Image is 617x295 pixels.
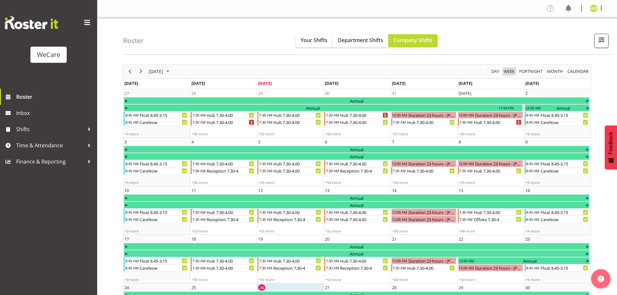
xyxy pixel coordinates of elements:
[388,34,438,47] button: Company Shifts
[124,264,189,271] div: CareNow Begin From Sunday, August 17, 2025 at 8:45:00 AM GMT+12:00 Ends At Sunday, August 17, 202...
[541,105,586,111] div: Annual
[458,180,524,185] div: +55 more
[206,257,256,264] div: Hub 7.30-4.00
[135,65,146,78] div: next period
[295,34,333,47] button: Your Shifts
[540,119,589,125] div: CareNow
[458,112,474,118] div: 12:00 AM
[148,67,164,75] span: [DATE]
[474,265,523,271] div: Duration 23 hours - [PERSON_NAME]
[474,160,523,167] div: Duration 23 hours - [PERSON_NAME]
[124,139,127,145] div: 3
[391,138,457,186] td: Thursday, August 7, 2025
[391,119,456,126] div: Hub 7.30-4.00 Begin From Thursday, July 31, 2025 at 7:30:00 AM GMT+12:00 Ends At Thursday, July 3...
[458,265,474,271] div: 12:00 AM
[526,112,540,118] div: 8:45 AM
[123,235,190,283] td: Sunday, August 17, 2025
[301,37,327,44] span: Your Shifts
[190,138,257,186] td: Monday, August 4, 2025
[324,167,389,174] div: Reception 7.30-4 Begin From Wednesday, August 6, 2025 at 7:30:00 AM GMT+12:00 Ends At Wednesday, ...
[125,209,139,215] div: 8:45 AM
[458,277,524,282] div: +54 more
[525,216,590,223] div: CareNow Begin From Saturday, August 16, 2025 at 8:45:00 AM GMT+12:00 Ends At Saturday, August 16,...
[192,119,206,125] div: 7:30 AM
[324,180,390,185] div: +54 more
[524,89,591,138] td: Saturday, August 2, 2025
[524,277,590,282] div: +6 more
[457,186,524,235] td: Friday, August 15, 2025
[457,235,524,283] td: Friday, August 22, 2025
[392,216,408,222] div: 12:00 AM
[258,265,273,271] div: 7:30 AM
[273,209,322,215] div: Hub 7.30-4.00
[206,112,256,118] div: Hub 7.30-4.00
[324,235,390,283] td: Wednesday, August 20, 2025
[5,16,58,29] img: Rosterit website logo
[191,111,256,119] div: Hub 7.30-4.00 Begin From Monday, July 28, 2025 at 7:30:00 AM GMT+12:00 Ends At Monday, July 28, 2...
[459,209,473,215] div: 7:30 AM
[339,119,389,125] div: Hub 7.30-4.00
[525,264,590,271] div: Float 8.45-3.15 Begin From Saturday, August 23, 2025 at 8:45:00 AM GMT+12:00 Ends At Saturday, Au...
[333,34,388,47] button: Department Shifts
[258,119,273,125] div: 7:30 AM
[123,131,189,136] div: +4 more
[16,108,94,118] span: Inbox
[391,277,457,282] div: +60 more
[123,186,190,235] td: Sunday, August 10, 2025
[458,160,474,167] div: 12:00 AM
[392,160,408,167] div: 12:00 AM
[16,92,94,102] span: Roster
[123,89,190,138] td: Sunday, July 27, 2025
[503,67,516,75] button: Timeline Week
[124,216,189,223] div: CareNow Begin From Sunday, August 10, 2025 at 8:45:00 AM GMT+12:00 Ends At Sunday, August 10, 202...
[37,50,60,60] div: WeCare
[257,160,323,167] div: Hub 7.30-4.00 Begin From Tuesday, August 5, 2025 at 7:30:00 AM GMT+12:00 Ends At Tuesday, August ...
[459,216,473,222] div: 7:30 AM
[458,257,474,264] div: 12:00 AM
[257,229,323,233] div: +53 more
[124,243,589,250] div: Annual Begin From Wednesday, June 11, 2025 at 12:00:00 AM GMT+12:00 Ends At Monday, September 1, ...
[257,111,323,119] div: Hub 7.30-4.00 Begin From Tuesday, July 29, 2025 at 7:30:00 AM GMT+12:00 Ends At Tuesday, July 29,...
[124,257,189,264] div: Float 8.45-3.15 Begin From Sunday, August 17, 2025 at 8:45:00 AM GMT+12:00 Ends At Sunday, August...
[324,119,389,126] div: Hub 7.30-4.00 Begin From Wednesday, July 30, 2025 at 7:30:00 AM GMT+12:00 Ends At Wednesday, July...
[192,167,206,174] div: 7:30 AM
[123,37,144,44] h4: Roster
[258,112,273,118] div: 7:30 AM
[273,112,322,118] div: Hub 7.30-4.00
[339,257,389,264] div: Hub 7.30-4.00
[590,5,598,12] img: antonia-mao10998.jpg
[339,216,389,222] div: Hub 7.30-4.00
[325,119,339,125] div: 7:30 AM
[540,112,589,118] div: Float 8.45-3.15
[125,112,139,118] div: 8:45 AM
[406,119,456,125] div: Hub 7.30-4.00
[191,119,256,126] div: Hub 7.30-4.00 Begin From Monday, July 28, 2025 at 7:30:00 AM GMT+12:00 Ends At Monday, July 28, 2...
[257,119,323,126] div: Hub 7.30-4.00 Begin From Tuesday, July 29, 2025 at 7:30:00 AM GMT+12:00 Ends At Tuesday, July 29,...
[191,257,256,264] div: Hub 7.30-4.00 Begin From Monday, August 18, 2025 at 7:30:00 AM GMT+12:00 Ends At Monday, August 1...
[325,90,329,96] div: 30
[273,160,322,167] div: Hub 7.30-4.00
[191,80,205,86] span: [DATE]
[192,209,206,215] div: 7:30 AM
[458,229,524,233] div: +49 more
[524,131,590,136] div: +6 more
[524,138,591,186] td: Saturday, August 9, 2025
[525,167,590,174] div: CareNow Begin From Saturday, August 9, 2025 at 8:45:00 AM GMT+12:00 Ends At Saturday, August 9, 2...
[273,167,322,174] div: Hub 7.30-4.00
[206,216,256,222] div: Reception 7.30-4
[190,180,257,185] div: +56 more
[325,257,339,264] div: 7:30 AM
[459,139,461,145] div: 8
[408,160,456,167] div: Duration 23 hours - [PERSON_NAME]
[391,257,456,264] div: Duration 23 hours - Demi Dumitrean Begin From Thursday, August 21, 2025 at 12:00:00 AM GMT+12:00 ...
[16,141,84,150] span: Time & Attendance
[525,104,590,111] div: Annual Begin From Saturday, August 2, 2025 at 12:00:00 AM GMT+12:00 Ends At Monday, August 25, 20...
[408,257,456,264] div: Duration 23 hours - [PERSON_NAME]
[392,167,406,174] div: 7:30 AM
[525,160,590,167] div: Float 8.45-3.15 Begin From Saturday, August 9, 2025 at 8:45:00 AM GMT+12:00 Ends At Saturday, Aug...
[128,146,585,153] div: Annual
[339,209,389,215] div: Hub 7.30-4.00
[459,167,473,174] div: 7:30 AM
[258,209,273,215] div: 7:30 AM
[392,209,408,215] div: 12:00 AM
